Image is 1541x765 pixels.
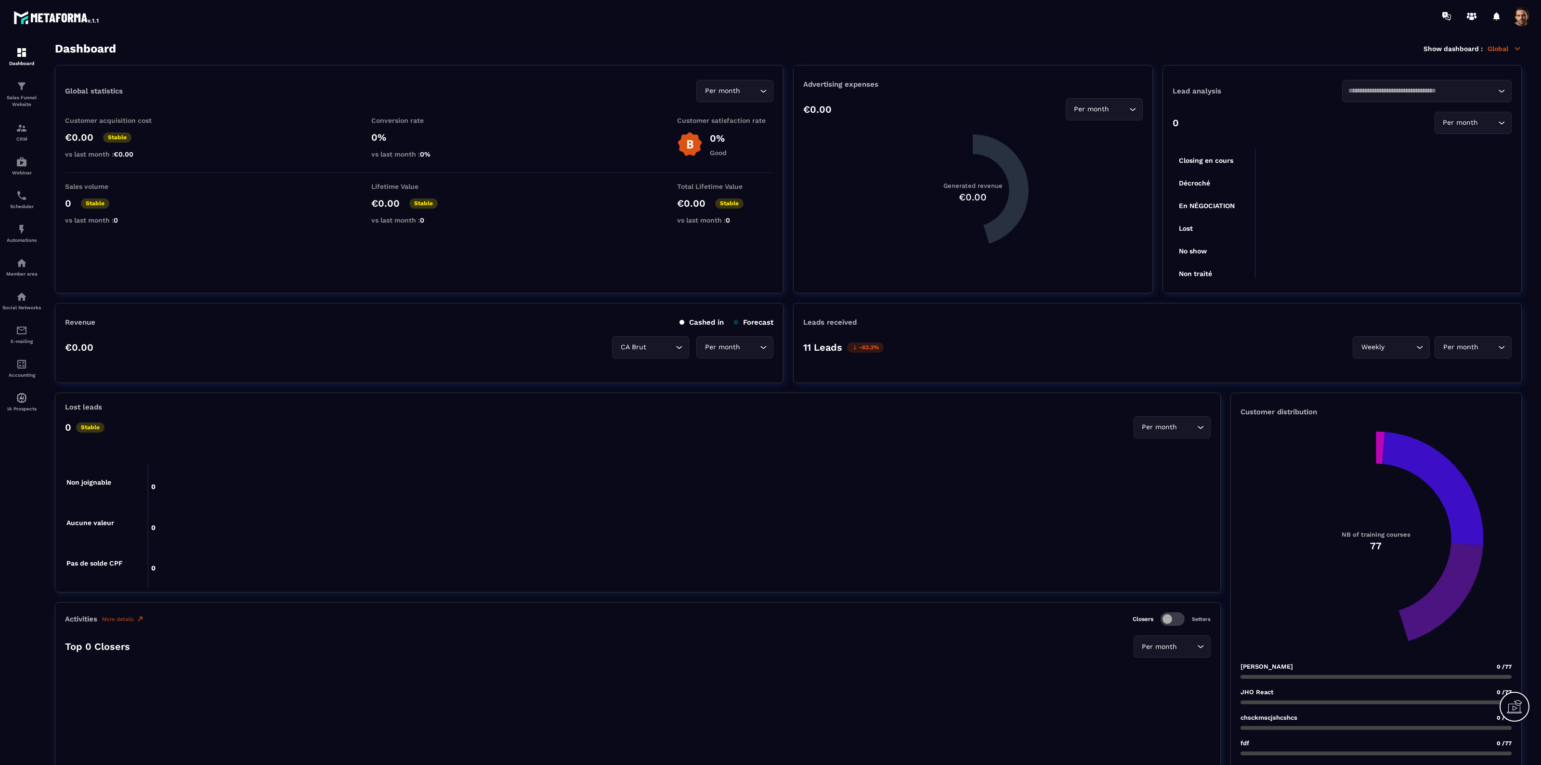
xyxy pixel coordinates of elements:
[1140,422,1179,433] span: Per month
[65,422,71,433] p: 0
[16,291,27,303] img: social-network
[65,117,161,124] p: Customer acquisition cost
[2,73,41,115] a: formationformationSales Funnel Website
[677,216,773,224] p: vs last month :
[16,190,27,201] img: scheduler
[371,198,400,209] p: €0.00
[1441,342,1480,353] span: Per month
[371,183,468,190] p: Lifetime Value
[1241,663,1293,670] p: [PERSON_NAME]
[742,86,757,96] input: Search for option
[1497,714,1512,721] span: 0 /77
[1179,224,1193,232] tspan: Lost
[65,198,71,209] p: 0
[1241,714,1297,721] p: chsckmscjshcshcs
[1488,44,1522,53] p: Global
[1179,247,1207,255] tspan: No show
[1140,642,1179,652] span: Per month
[1179,422,1195,433] input: Search for option
[1179,642,1195,652] input: Search for option
[618,342,648,353] span: CA Brut
[2,237,41,243] p: Automations
[742,342,757,353] input: Search for option
[2,351,41,385] a: accountantaccountantAccounting
[703,342,742,353] span: Per month
[66,478,111,487] tspan: Non joignable
[1435,112,1512,134] div: Search for option
[55,42,116,55] h3: Dashboard
[65,641,130,652] p: Top 0 Closers
[136,615,144,623] img: narrow-up-right-o.6b7c60e2.svg
[1348,86,1496,96] input: Search for option
[66,559,123,567] tspan: Pas de solde CPF
[65,615,97,623] p: Activities
[803,318,857,327] p: Leads received
[65,132,93,143] p: €0.00
[612,336,689,358] div: Search for option
[65,342,93,353] p: €0.00
[65,87,123,95] p: Global statistics
[1072,104,1111,115] span: Per month
[803,342,842,353] p: 11 Leads
[2,372,41,378] p: Accounting
[1173,117,1179,129] p: 0
[65,318,95,327] p: Revenue
[16,224,27,235] img: automations
[371,150,468,158] p: vs last month :
[1342,80,1512,102] div: Search for option
[409,198,438,209] p: Stable
[715,198,744,209] p: Stable
[648,342,673,353] input: Search for option
[677,198,705,209] p: €0.00
[1497,689,1512,696] span: 0 /77
[1066,98,1143,120] div: Search for option
[696,336,773,358] div: Search for option
[2,40,41,73] a: formationformationDashboard
[16,392,27,404] img: automations
[16,122,27,134] img: formation
[1441,118,1480,128] span: Per month
[2,284,41,317] a: social-networksocial-networkSocial Networks
[2,406,41,411] p: IA Prospects
[1179,202,1235,210] tspan: En NÉGOCIATION
[2,115,41,149] a: formationformationCRM
[81,198,109,209] p: Stable
[16,47,27,58] img: formation
[677,117,773,124] p: Customer satisfaction rate
[1480,342,1496,353] input: Search for option
[2,250,41,284] a: automationsautomationsMember area
[2,339,41,344] p: E-mailing
[1134,416,1211,438] div: Search for option
[2,94,41,108] p: Sales Funnel Website
[16,156,27,168] img: automations
[1111,104,1127,115] input: Search for option
[1179,157,1233,165] tspan: Closing en cours
[13,9,100,26] img: logo
[76,422,104,433] p: Stable
[65,216,161,224] p: vs last month :
[726,216,730,224] span: 0
[16,80,27,92] img: formation
[371,216,468,224] p: vs last month :
[1241,739,1249,747] p: fdf
[114,216,118,224] span: 0
[65,403,102,411] p: Lost leads
[803,104,832,115] p: €0.00
[1359,342,1386,353] span: Weekly
[114,150,133,158] span: €0.00
[1480,118,1496,128] input: Search for option
[710,132,727,144] p: 0%
[733,318,773,327] p: Forecast
[1386,342,1414,353] input: Search for option
[2,183,41,216] a: schedulerschedulerScheduler
[65,183,161,190] p: Sales volume
[371,132,468,143] p: 0%
[103,132,131,143] p: Stable
[677,132,703,157] img: b-badge-o.b3b20ee6.svg
[803,80,1142,89] p: Advertising expenses
[16,257,27,269] img: automations
[2,136,41,142] p: CRM
[102,615,144,623] a: More details
[2,149,41,183] a: automationsautomationsWebinar
[1134,635,1211,658] div: Search for option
